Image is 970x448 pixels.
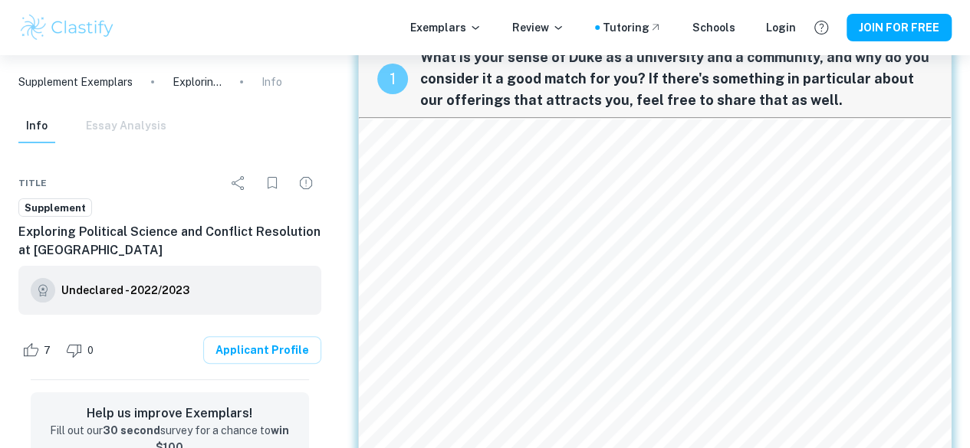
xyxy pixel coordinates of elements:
[203,336,321,364] a: Applicant Profile
[692,19,735,36] a: Schools
[18,223,321,260] h6: Exploring Political Science and Conflict Resolution at [GEOGRAPHIC_DATA]
[35,343,59,358] span: 7
[19,201,91,216] span: Supplement
[79,343,102,358] span: 0
[103,424,160,437] strong: 30 second
[18,176,47,190] span: Title
[61,278,189,302] a: Undeclared - 2022/2023
[410,19,482,36] p: Exemplars
[173,74,222,90] p: Exploring Political Science and Conflict Resolution at [GEOGRAPHIC_DATA]
[420,47,932,111] span: What is your sense of Duke as a university and a community, and why do you consider it a good mat...
[377,64,408,94] div: recipe
[261,74,282,90] p: Info
[291,168,321,198] div: Report issue
[18,198,92,217] a: Supplement
[223,168,254,198] div: Share
[847,14,952,41] button: JOIN FOR FREE
[61,282,189,299] h6: Undeclared - 2022/2023
[43,404,297,423] h6: Help us improve Exemplars!
[257,168,288,198] div: Bookmark
[18,110,55,143] button: Info
[512,19,564,36] p: Review
[603,19,662,36] a: Tutoring
[18,74,133,90] a: Supplement Exemplars
[18,338,59,362] div: Like
[808,15,834,41] button: Help and Feedback
[62,338,102,362] div: Dislike
[766,19,796,36] a: Login
[18,12,116,43] img: Clastify logo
